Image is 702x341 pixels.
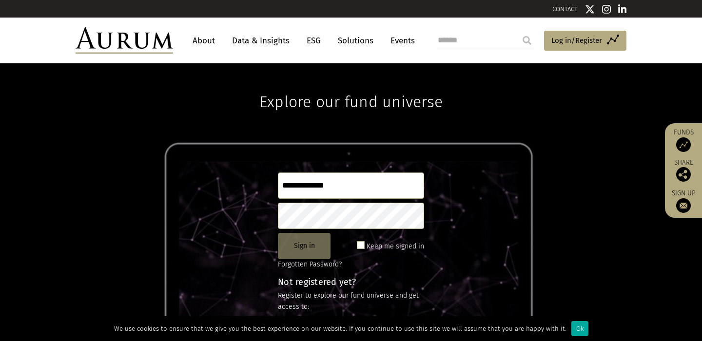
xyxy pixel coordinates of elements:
[278,290,424,312] p: Register to explore our fund universe and get access to:
[188,32,220,50] a: About
[571,321,588,336] div: Ok
[544,31,626,51] a: Log in/Register
[585,4,595,14] img: Twitter icon
[333,32,378,50] a: Solutions
[517,31,537,50] input: Submit
[367,241,424,252] label: Keep me signed in
[670,128,697,152] a: Funds
[302,32,326,50] a: ESG
[552,5,578,13] a: CONTACT
[618,4,627,14] img: Linkedin icon
[670,189,697,213] a: Sign up
[76,27,173,54] img: Aurum
[278,233,331,259] button: Sign in
[386,32,415,50] a: Events
[259,63,443,111] h1: Explore our fund universe
[670,159,697,182] div: Share
[278,278,424,286] h4: Not registered yet?
[676,167,691,182] img: Share this post
[551,35,602,46] span: Log in/Register
[602,4,611,14] img: Instagram icon
[676,137,691,152] img: Access Funds
[278,260,342,268] a: Forgotten Password?
[227,32,294,50] a: Data & Insights
[676,198,691,213] img: Sign up to our newsletter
